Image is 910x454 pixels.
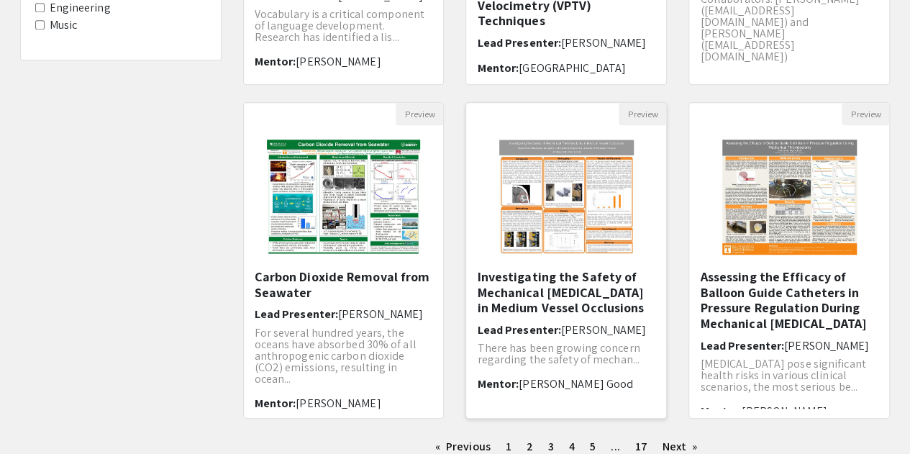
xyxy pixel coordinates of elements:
span: Mentor: [255,54,296,69]
span: ... [611,439,619,454]
h6: Lead Presenter: [255,307,433,321]
span: [GEOGRAPHIC_DATA][US_STATE], [GEOGRAPHIC_DATA]: [PERSON_NAME] [477,60,650,103]
div: Open Presentation <p>Investigating the Safety of Mechanical Thrombectomy in Medium Vessel Occlusi... [465,102,667,419]
div: Open Presentation <p>Assessing the Efficacy of Balloon Guide Catheters in Pressure Regulation Dur... [688,102,890,419]
button: Preview [619,103,666,125]
span: [PERSON_NAME] [561,322,646,337]
h5: Carbon Dioxide Removal from Seawater [255,269,433,300]
span: Mentor: [700,404,742,419]
span: 17 [635,439,647,454]
span: [PERSON_NAME] [296,54,381,69]
span: [PERSON_NAME] [561,35,646,50]
button: Preview [842,103,889,125]
span: [PERSON_NAME] Good [519,376,633,391]
span: 3 [548,439,554,454]
span: 1 [506,439,511,454]
span: There has been growing concern regarding the safety of mechan... [477,340,640,367]
img: <p>Carbon Dioxide Removal from Seawater</p> [252,125,434,269]
span: [PERSON_NAME] [338,307,423,322]
button: Preview [396,103,443,125]
span: [MEDICAL_DATA] pose significant health risks in various clinical scenarios, the most serious be... [700,356,865,394]
span: Vocabulary is a critical component of language development. Research has identified a lis... [255,6,424,45]
iframe: Chat [11,389,61,443]
span: Mentor: [255,396,296,411]
h5: Investigating the Safety of Mechanical [MEDICAL_DATA] in Medium Vessel Occlusions [477,269,655,316]
span: 4 [569,439,575,454]
span: 5 [590,439,596,454]
h6: Lead Presenter: [477,323,655,337]
p: For several hundred years, the oceans have absorbed 30% of all anthropogenic carbon dioxide (CO2)... [255,327,433,385]
span: [PERSON_NAME][DEMOGRAPHIC_DATA] [255,396,381,425]
span: [PERSON_NAME] [742,404,827,419]
h6: Lead Presenter: [477,36,655,50]
span: Mentor: [477,60,519,76]
h5: Assessing the Efficacy of Balloon Guide Catheters in Pressure Regulation During Mechanical [MEDIC... [700,269,878,331]
div: Open Presentation <p>Carbon Dioxide Removal from Seawater</p> [243,102,445,419]
h6: Lead Presenter: [700,339,878,353]
img: <p>Assessing the Efficacy of Balloon Guide Catheters in Pressure Regulation During Mechanical Thr... [708,125,871,269]
label: Music [50,17,78,34]
span: [PERSON_NAME] [784,338,869,353]
span: Mentor: [477,376,519,391]
span: 2 [527,439,533,454]
img: <p>Investigating the Safety of Mechanical Thrombectomy in Medium Vessel Occlusions</p> [485,125,648,269]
